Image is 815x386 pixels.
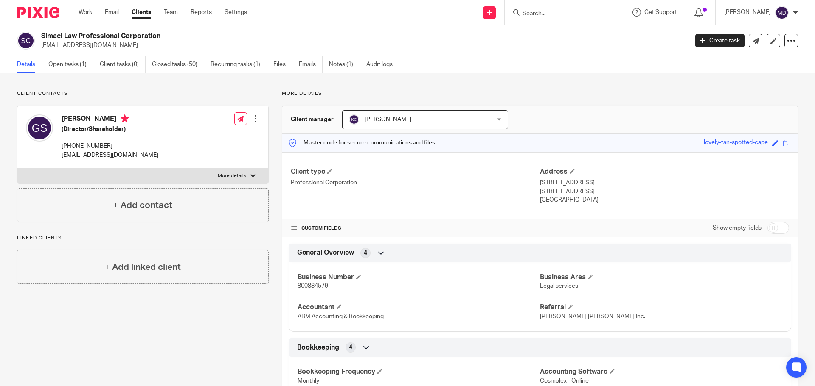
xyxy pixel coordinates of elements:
h4: + Add linked client [104,261,181,274]
img: svg%3E [349,114,359,125]
a: Files [273,56,292,73]
h4: Referral [540,303,782,312]
h3: Client manager [291,115,334,124]
img: svg%3E [17,32,35,50]
p: [PERSON_NAME] [724,8,771,17]
a: Create task [695,34,745,47]
span: [PERSON_NAME] [PERSON_NAME] Inc. [540,314,645,319]
a: Notes (1) [329,56,360,73]
span: 4 [364,249,367,257]
h4: Business Area [540,273,782,282]
a: Clients [132,8,151,17]
img: svg%3E [775,6,789,19]
span: ABM Accounting & Bookkeeping [298,314,384,319]
img: Pixie [17,7,59,18]
h4: [PERSON_NAME] [62,114,158,125]
a: Reports [191,8,212,17]
span: 4 [349,343,352,352]
span: Bookkeeping [297,343,339,352]
span: [PERSON_NAME] [365,117,411,122]
h4: + Add contact [113,199,172,212]
input: Search [522,10,598,18]
span: Monthly [298,378,319,384]
a: Email [105,8,119,17]
a: Settings [225,8,247,17]
h4: Accountant [298,303,540,312]
a: Client tasks (0) [100,56,146,73]
span: Get Support [644,9,677,15]
p: [EMAIL_ADDRESS][DOMAIN_NAME] [62,151,158,159]
p: [GEOGRAPHIC_DATA] [540,196,789,204]
h4: Business Number [298,273,540,282]
a: Closed tasks (50) [152,56,204,73]
p: Client contacts [17,90,269,97]
p: More details [218,172,246,179]
p: Professional Corporation [291,178,540,187]
h2: Simaei Law Professional Corporation [41,32,554,41]
h4: Accounting Software [540,367,782,376]
a: Open tasks (1) [48,56,93,73]
a: Details [17,56,42,73]
a: Recurring tasks (1) [211,56,267,73]
span: General Overview [297,248,354,257]
span: 800884579 [298,283,328,289]
span: Cosmolex - Online [540,378,589,384]
p: [STREET_ADDRESS] [540,187,789,196]
img: svg%3E [26,114,53,142]
label: Show empty fields [713,224,762,232]
p: More details [282,90,798,97]
h4: Client type [291,167,540,176]
a: Emails [299,56,323,73]
p: [PHONE_NUMBER] [62,142,158,150]
a: Team [164,8,178,17]
span: Legal services [540,283,578,289]
p: [EMAIL_ADDRESS][DOMAIN_NAME] [41,41,683,50]
p: [STREET_ADDRESS] [540,178,789,187]
p: Master code for secure communications and files [289,139,435,147]
i: Primary [121,114,129,123]
p: Linked clients [17,235,269,242]
div: lovely-tan-spotted-cape [704,138,768,148]
h5: (Director/Shareholder) [62,125,158,133]
a: Audit logs [366,56,399,73]
h4: Address [540,167,789,176]
h4: CUSTOM FIELDS [291,225,540,232]
h4: Bookkeeping Frequency [298,367,540,376]
a: Work [79,8,92,17]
